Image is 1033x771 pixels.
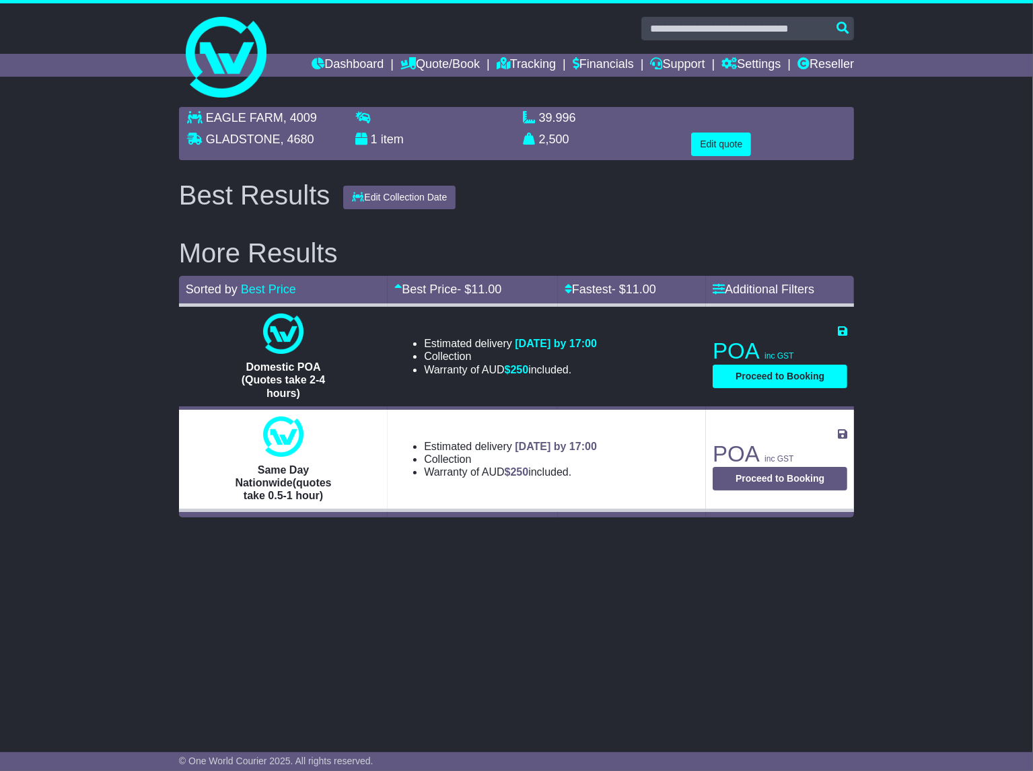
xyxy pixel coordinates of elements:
[764,454,793,464] span: inc GST
[713,283,814,296] a: Additional Filters
[371,133,378,146] span: 1
[539,111,576,124] span: 39.996
[263,314,304,354] img: One World Courier: Domestic POA (Quotes take 2-4 hours)
[457,283,501,296] span: - $
[505,466,529,478] span: $
[651,54,705,77] a: Support
[424,363,597,376] li: Warranty of AUD included.
[626,283,656,296] span: 11.00
[515,441,597,452] span: [DATE] by 17:00
[797,54,854,77] a: Reseller
[573,54,634,77] a: Financials
[471,283,501,296] span: 11.00
[612,283,656,296] span: - $
[505,364,529,375] span: $
[283,111,317,124] span: , 4009
[186,283,238,296] span: Sorted by
[235,464,331,501] span: Same Day Nationwide(quotes take 0.5-1 hour)
[394,283,501,296] a: Best Price- $11.00
[691,133,751,156] button: Edit quote
[400,54,480,77] a: Quote/Book
[424,337,597,350] li: Estimated delivery
[312,54,384,77] a: Dashboard
[515,338,597,349] span: [DATE] by 17:00
[713,365,847,388] button: Proceed to Booking
[381,133,404,146] span: item
[242,361,325,398] span: Domestic POA (Quotes take 2-4 hours)
[424,440,597,453] li: Estimated delivery
[721,54,781,77] a: Settings
[179,238,854,268] h2: More Results
[713,467,847,490] button: Proceed to Booking
[179,756,373,766] span: © One World Courier 2025. All rights reserved.
[343,186,456,209] button: Edit Collection Date
[539,133,569,146] span: 2,500
[172,180,337,210] div: Best Results
[511,466,529,478] span: 250
[424,350,597,363] li: Collection
[241,283,296,296] a: Best Price
[263,416,304,457] img: One World Courier: Same Day Nationwide(quotes take 0.5-1 hour)
[713,441,847,468] p: POA
[424,453,597,466] li: Collection
[565,283,656,296] a: Fastest- $11.00
[206,133,281,146] span: GLADSTONE
[713,338,847,365] p: POA
[206,111,283,124] span: EAGLE FARM
[511,364,529,375] span: 250
[497,54,556,77] a: Tracking
[281,133,314,146] span: , 4680
[424,466,597,478] li: Warranty of AUD included.
[764,351,793,361] span: inc GST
